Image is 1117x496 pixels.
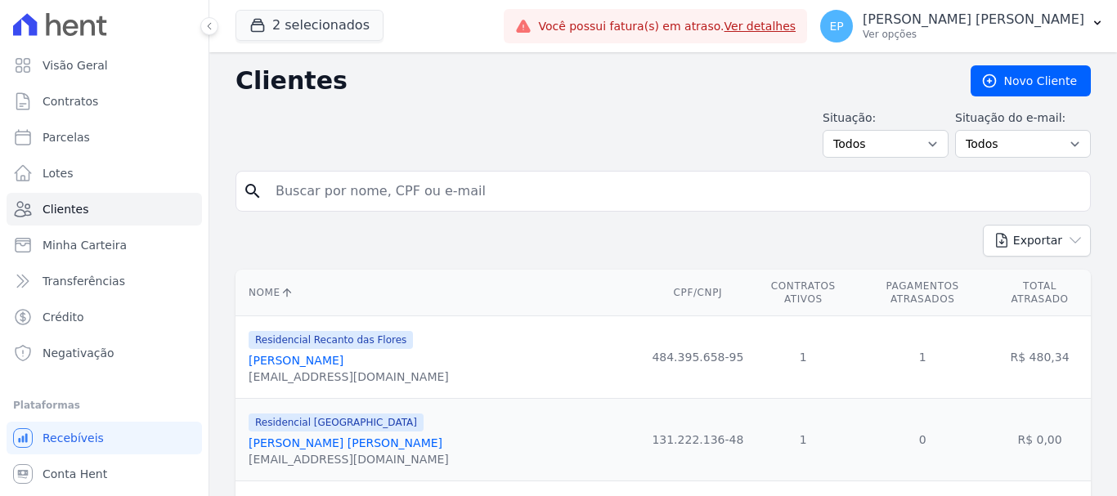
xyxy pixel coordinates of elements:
a: Crédito [7,301,202,333]
label: Situação do e-mail: [955,109,1091,127]
a: Minha Carteira [7,229,202,261]
p: Ver opções [863,28,1084,41]
span: Contratos [43,93,98,109]
th: CPF/CNPJ [645,270,750,316]
a: Recebíveis [7,422,202,454]
td: R$ 0,00 [989,399,1091,481]
span: Minha Carteira [43,237,127,253]
div: Plataformas [13,395,195,415]
a: [PERSON_NAME] [PERSON_NAME] [249,436,442,449]
span: EP [829,20,843,32]
span: Você possui fatura(s) em atraso. [538,18,796,35]
td: 484.395.658-95 [645,316,750,399]
a: Novo Cliente [971,65,1091,96]
a: Parcelas [7,121,202,154]
a: Negativação [7,337,202,369]
button: EP [PERSON_NAME] [PERSON_NAME] Ver opções [807,3,1117,49]
span: Conta Hent [43,466,107,482]
a: Lotes [7,157,202,190]
button: Exportar [983,225,1091,257]
span: Recebíveis [43,430,104,446]
span: Lotes [43,165,74,181]
a: Transferências [7,265,202,297]
input: Buscar por nome, CPF ou e-mail [266,175,1083,208]
a: Contratos [7,85,202,118]
td: 1 [750,316,856,399]
a: Visão Geral [7,49,202,82]
span: Transferências [43,273,125,289]
td: 1 [750,399,856,481]
span: Parcelas [43,129,90,145]
p: [PERSON_NAME] [PERSON_NAME] [863,11,1084,28]
td: 0 [856,399,989,481]
th: Pagamentos Atrasados [856,270,989,316]
td: 1 [856,316,989,399]
a: Clientes [7,193,202,226]
span: Residencial [GEOGRAPHIC_DATA] [249,413,424,431]
th: Total Atrasado [989,270,1091,316]
h2: Clientes [236,66,944,96]
th: Contratos Ativos [750,270,856,316]
a: Ver detalhes [724,20,796,33]
div: [EMAIL_ADDRESS][DOMAIN_NAME] [249,451,449,467]
button: 2 selecionados [236,10,384,41]
a: Conta Hent [7,458,202,490]
td: R$ 480,34 [989,316,1091,399]
div: [EMAIL_ADDRESS][DOMAIN_NAME] [249,369,449,385]
a: [PERSON_NAME] [249,354,343,367]
span: Clientes [43,201,88,217]
span: Visão Geral [43,57,108,74]
span: Negativação [43,345,114,361]
span: Crédito [43,309,84,325]
th: Nome [236,270,645,316]
label: Situação: [823,109,949,127]
span: Residencial Recanto das Flores [249,331,413,349]
td: 131.222.136-48 [645,399,750,481]
i: search [243,181,262,201]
